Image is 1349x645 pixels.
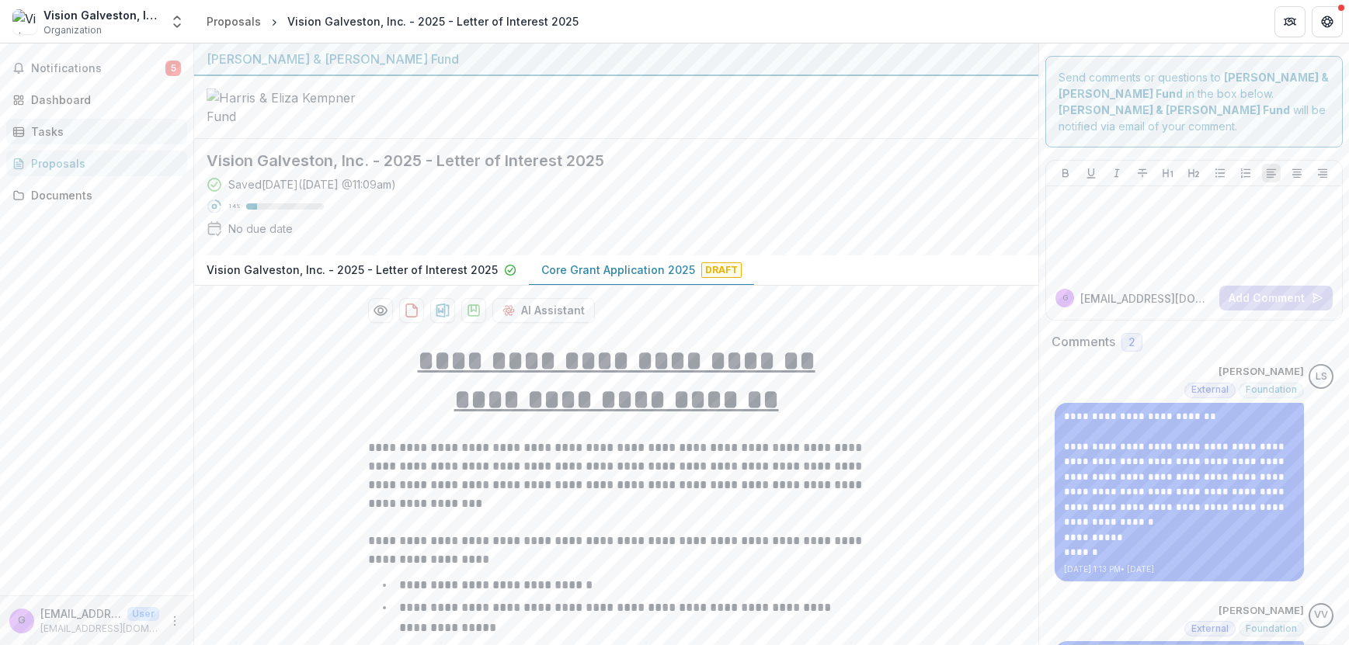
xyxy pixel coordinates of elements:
button: Strike [1133,164,1152,182]
button: Heading 2 [1184,164,1203,182]
p: Vision Galveston, Inc. - 2025 - Letter of Interest 2025 [207,262,498,278]
div: [PERSON_NAME] & [PERSON_NAME] Fund [207,50,1026,68]
span: Foundation [1246,623,1297,634]
nav: breadcrumb [200,10,585,33]
div: Tasks [31,123,175,140]
span: Foundation [1246,384,1297,395]
div: Saved [DATE] ( [DATE] @ 11:09am ) [228,176,396,192]
a: Proposals [6,151,187,176]
h2: Comments [1052,335,1115,349]
p: [DATE] 1:13 PM • [DATE] [1064,564,1295,575]
p: Core Grant Application 2025 [541,262,695,278]
button: Heading 1 [1159,164,1177,182]
button: Italicize [1107,164,1126,182]
a: Documents [6,182,187,208]
span: External [1191,384,1229,395]
button: Get Help [1312,6,1343,37]
div: No due date [228,220,293,237]
span: Draft [701,262,742,278]
button: More [165,612,184,630]
span: Organization [43,23,102,37]
button: Align Left [1262,164,1281,182]
p: User [127,607,159,621]
p: [EMAIL_ADDRESS][DOMAIN_NAME] [40,605,121,622]
div: Vivian Victoria [1314,610,1328,620]
div: Send comments or questions to in the box below. will be notified via email of your comment. [1045,56,1343,147]
button: Notifications5 [6,56,187,81]
button: Align Right [1313,164,1332,182]
button: Bullet List [1211,164,1229,182]
button: Open entity switcher [166,6,188,37]
span: External [1191,623,1229,634]
h2: Vision Galveston, Inc. - 2025 - Letter of Interest 2025 [207,151,1001,170]
p: [EMAIL_ADDRESS][DOMAIN_NAME] [40,622,159,636]
div: Vision Galveston, Inc. [43,7,160,23]
button: Align Center [1288,164,1306,182]
span: 2 [1128,336,1135,349]
a: Tasks [6,119,187,144]
div: grants@visiongalveston.com [1062,294,1068,302]
button: Underline [1082,164,1100,182]
div: Vision Galveston, Inc. - 2025 - Letter of Interest 2025 [287,13,579,29]
img: Vision Galveston, Inc. [12,9,37,34]
p: 14 % [228,201,240,212]
p: [PERSON_NAME] [1219,364,1304,380]
button: download-proposal [399,298,424,323]
button: download-proposal [461,298,486,323]
button: Add Comment [1219,286,1333,310]
p: [EMAIL_ADDRESS][DOMAIN_NAME] [1080,290,1213,307]
button: Preview f1fe5e06-3248-4d68-a235-aac78de55463-1.pdf [368,298,393,323]
span: 5 [165,61,181,76]
span: Notifications [31,62,165,75]
div: Dashboard [31,92,175,108]
button: Partners [1274,6,1306,37]
div: Lauren Scott [1316,372,1327,382]
button: download-proposal [430,298,455,323]
p: [PERSON_NAME] [1219,603,1304,619]
button: Bold [1056,164,1075,182]
div: Documents [31,187,175,203]
button: Ordered List [1236,164,1255,182]
div: Proposals [207,13,261,29]
a: Proposals [200,10,267,33]
div: grants@visiongalveston.com [18,616,26,626]
button: AI Assistant [492,298,595,323]
strong: [PERSON_NAME] & [PERSON_NAME] Fund [1059,103,1290,116]
a: Dashboard [6,87,187,113]
div: Proposals [31,155,175,172]
img: Harris & Eliza Kempner Fund [207,88,362,126]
